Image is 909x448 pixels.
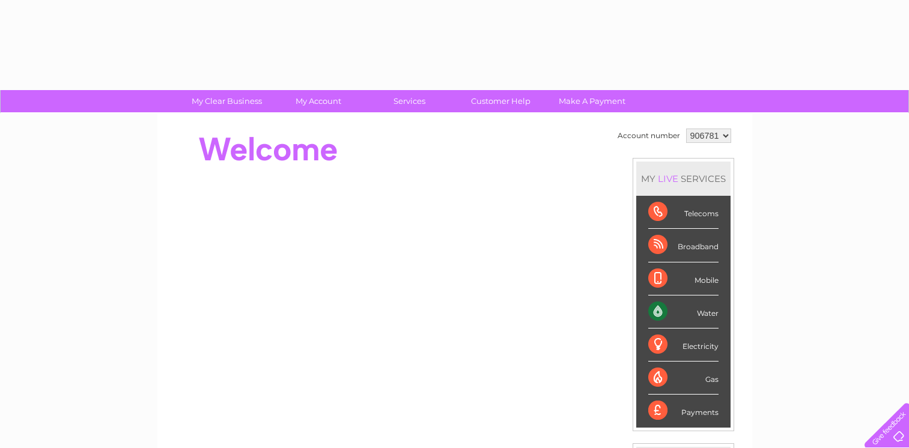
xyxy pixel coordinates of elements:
[648,229,719,262] div: Broadband
[636,162,731,196] div: MY SERVICES
[648,328,719,362] div: Electricity
[648,395,719,427] div: Payments
[648,196,719,229] div: Telecoms
[648,362,719,395] div: Gas
[655,173,681,184] div: LIVE
[451,90,550,112] a: Customer Help
[648,295,719,328] div: Water
[177,90,276,112] a: My Clear Business
[648,262,719,295] div: Mobile
[360,90,459,112] a: Services
[269,90,368,112] a: My Account
[543,90,642,112] a: Make A Payment
[615,126,683,146] td: Account number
